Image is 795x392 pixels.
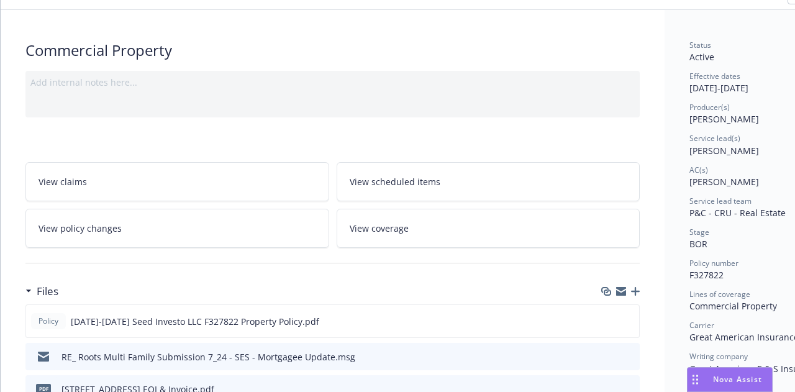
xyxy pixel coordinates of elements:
[25,40,640,61] div: Commercial Property
[689,207,786,219] span: P&C - CRU - Real Estate
[688,368,703,391] div: Drag to move
[689,258,738,268] span: Policy number
[689,113,759,125] span: [PERSON_NAME]
[687,367,773,392] button: Nova Assist
[689,40,711,50] span: Status
[39,175,87,188] span: View claims
[689,300,777,312] span: Commercial Property
[350,222,409,235] span: View coverage
[337,162,640,201] a: View scheduled items
[689,71,740,81] span: Effective dates
[689,102,730,112] span: Producer(s)
[604,350,614,363] button: download file
[689,51,714,63] span: Active
[25,209,329,248] a: View policy changes
[39,222,122,235] span: View policy changes
[624,350,635,363] button: preview file
[37,283,58,299] h3: Files
[25,283,58,299] div: Files
[603,315,613,328] button: download file
[713,374,762,385] span: Nova Assist
[689,289,750,299] span: Lines of coverage
[61,350,355,363] div: RE_ Roots Multi Family Submission 7_24 - SES - Mortgagee Update.msg
[71,315,319,328] span: [DATE]-[DATE] Seed Investo LLC F327822 Property Policy.pdf
[689,176,759,188] span: [PERSON_NAME]
[689,133,740,144] span: Service lead(s)
[689,351,748,362] span: Writing company
[689,145,759,157] span: [PERSON_NAME]
[30,76,635,89] div: Add internal notes here...
[689,227,709,237] span: Stage
[689,238,707,250] span: BOR
[350,175,440,188] span: View scheduled items
[689,196,752,206] span: Service lead team
[25,162,329,201] a: View claims
[36,316,61,327] span: Policy
[689,320,714,330] span: Carrier
[689,269,724,281] span: F327822
[623,315,634,328] button: preview file
[337,209,640,248] a: View coverage
[689,165,708,175] span: AC(s)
